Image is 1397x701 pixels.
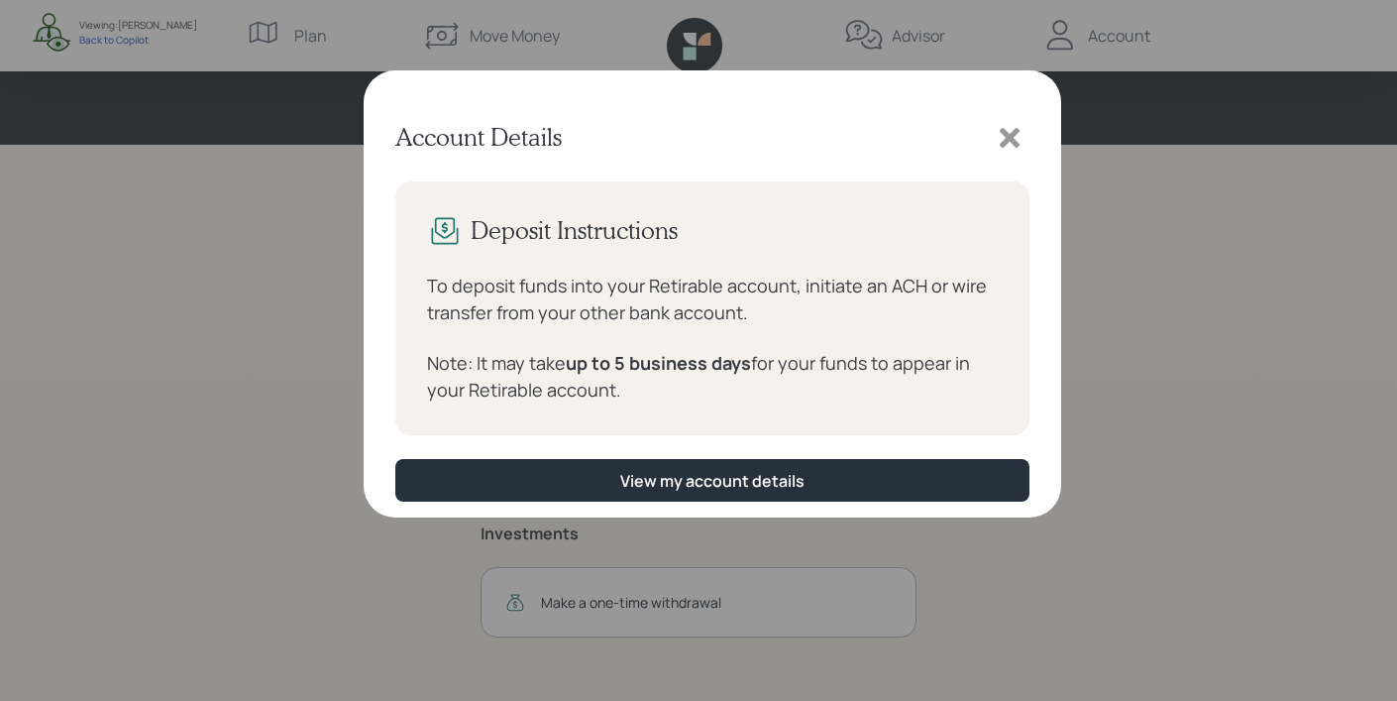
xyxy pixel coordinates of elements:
h3: Deposit Instructions [471,216,678,245]
div: View my account details [620,470,805,492]
button: View my account details [395,459,1029,502]
h3: Account Details [395,123,562,152]
div: To deposit funds into your Retirable account, initiate an ACH or wire transfer from your other ba... [427,273,998,326]
strong: up to 5 business days [566,351,751,375]
div: Note: It may take for your funds to appear in your Retirable account. [427,350,998,404]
